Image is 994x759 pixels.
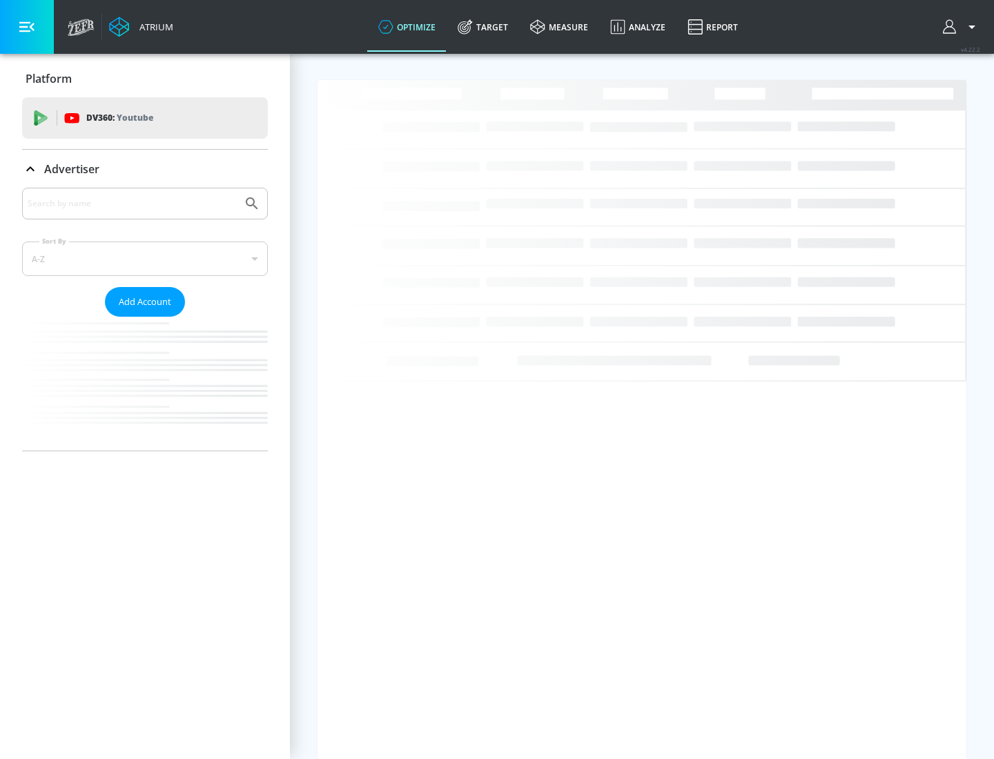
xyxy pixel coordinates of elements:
a: Atrium [109,17,173,37]
p: Platform [26,71,72,86]
div: A-Z [22,241,268,276]
a: measure [519,2,599,52]
button: Add Account [105,287,185,317]
span: v 4.22.2 [961,46,980,53]
p: Youtube [117,110,153,125]
nav: list of Advertiser [22,317,268,451]
label: Sort By [39,237,69,246]
div: Advertiser [22,150,268,188]
a: Analyze [599,2,676,52]
input: Search by name [28,195,237,213]
div: Advertiser [22,188,268,451]
a: Target [447,2,519,52]
p: DV360: [86,110,153,126]
p: Advertiser [44,161,99,177]
a: optimize [367,2,447,52]
span: Add Account [119,294,171,310]
div: DV360: Youtube [22,97,268,139]
a: Report [676,2,749,52]
div: Atrium [134,21,173,33]
div: Platform [22,59,268,98]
